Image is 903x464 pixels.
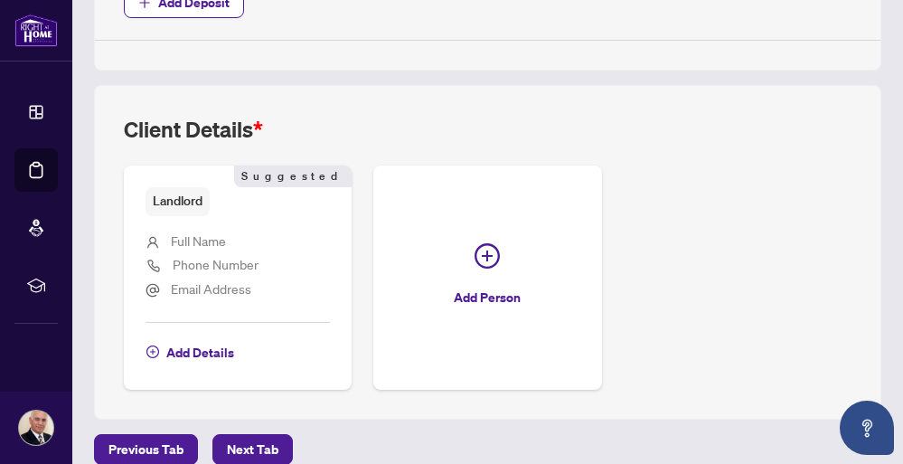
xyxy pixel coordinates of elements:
[19,411,53,445] img: Profile Icon
[173,256,259,272] span: Phone Number
[234,166,352,187] span: Suggested
[454,283,521,312] span: Add Person
[146,337,235,368] button: Add Details
[373,166,601,389] button: Add Person
[171,232,226,249] span: Full Name
[840,401,894,455] button: Open asap
[146,187,210,215] span: Landlord
[171,280,251,297] span: Email Address
[14,14,58,47] img: logo
[227,435,278,464] span: Next Tab
[124,115,263,144] h2: Client Details
[146,346,159,358] span: plus-circle
[475,243,500,269] span: plus-circle
[166,338,234,367] span: Add Details
[108,435,183,464] span: Previous Tab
